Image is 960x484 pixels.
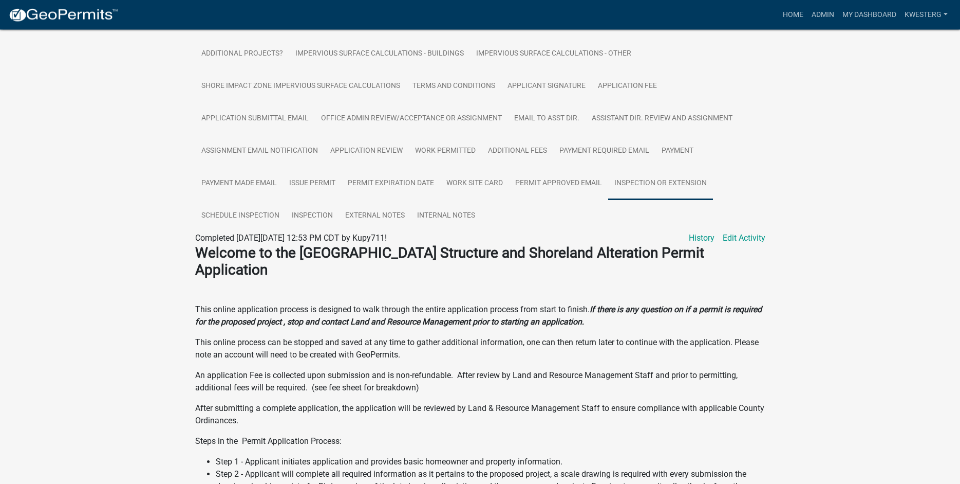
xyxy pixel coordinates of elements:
[195,135,324,168] a: Assignment Email Notification
[195,103,315,136] a: Application Submittal Email
[342,168,440,201] a: Permit Expiration Date
[195,245,704,279] strong: Welcome to the [GEOGRAPHIC_DATA] Structure and Shoreland Alteration Permit Application
[195,304,765,329] p: This online application process is designed to walk through the entire application process from s...
[216,456,765,469] li: Step 1 - Applicant initiates application and provides basic homeowner and property information.
[195,200,286,233] a: Schedule Inspection
[195,38,289,71] a: Additional Projects?
[509,168,608,201] a: Permit Approved Email
[655,135,700,168] a: Payment
[195,403,765,427] p: After submitting a complete application, the application will be reviewed by Land & Resource Mana...
[409,135,482,168] a: Work Permitted
[195,436,765,448] p: Steps in the Permit Application Process:
[592,70,663,103] a: Application Fee
[723,232,765,245] a: Edit Activity
[900,5,952,25] a: kwesterg
[411,200,481,233] a: Internal Notes
[195,168,283,201] a: Payment Made Email
[195,370,765,395] p: An application Fee is collected upon submission and is non-refundable. After review by Land and R...
[501,70,592,103] a: Applicant Signature
[406,70,501,103] a: Terms and Conditions
[283,168,342,201] a: Issue Permit
[195,234,387,243] span: Completed [DATE][DATE] 12:53 PM CDT by Kupy711!
[779,5,807,25] a: Home
[195,337,765,362] p: This online process can be stopped and saved at any time to gather additional information, one ca...
[339,200,411,233] a: External Notes
[508,103,586,136] a: Email to Asst Dir.
[807,5,838,25] a: Admin
[289,38,470,71] a: Impervious Surface Calculations - Buildings
[470,38,637,71] a: Impervious Surface Calculations - Other
[553,135,655,168] a: Payment Required Email
[608,168,713,201] a: Inspection or Extension
[586,103,739,136] a: Assistant Dir. Review and Assignment
[838,5,900,25] a: My Dashboard
[286,200,339,233] a: Inspection
[195,70,406,103] a: Shore Impact Zone Impervious Surface Calculations
[482,135,553,168] a: Additional Fees
[689,232,714,245] a: History
[315,103,508,136] a: Office Admin Review/Acceptance or Assignment
[324,135,409,168] a: Application Review
[195,305,762,327] strong: If there is any question on if a permit is required for the proposed project , stop and contact L...
[440,168,509,201] a: Work Site Card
